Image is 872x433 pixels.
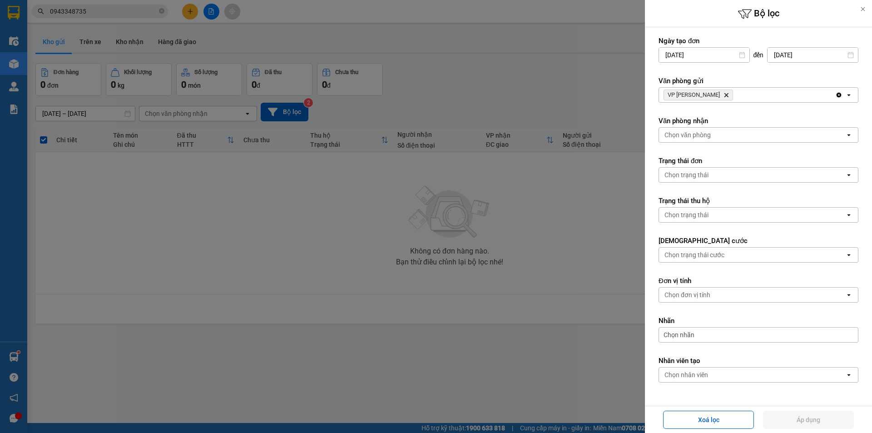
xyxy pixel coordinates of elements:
[659,356,858,365] label: Nhân viên tạo
[664,250,724,259] div: Chọn trạng thái cước
[659,236,858,245] label: [DEMOGRAPHIC_DATA] cước
[768,48,858,62] input: Select a date.
[845,371,852,378] svg: open
[664,210,708,219] div: Chọn trạng thái
[723,92,729,98] svg: Delete
[645,7,872,21] h6: Bộ lọc
[659,276,858,285] label: Đơn vị tính
[659,196,858,205] label: Trạng thái thu hộ
[659,76,858,85] label: Văn phòng gửi
[659,116,858,125] label: Văn phòng nhận
[664,90,733,100] span: VP Nguyễn Quốc Trị, close by backspace
[659,48,749,62] input: Select a date.
[845,91,852,99] svg: open
[664,170,708,179] div: Chọn trạng thái
[659,36,858,45] label: Ngày tạo đơn
[668,91,720,99] span: VP Nguyễn Quốc Trị
[659,316,858,325] label: Nhãn
[763,411,854,429] button: Áp dụng
[835,91,842,99] svg: Clear all
[845,131,852,139] svg: open
[753,50,764,60] span: đến
[664,290,710,299] div: Chọn đơn vị tính
[845,171,852,179] svg: open
[735,90,736,100] input: Selected VP Nguyễn Quốc Trị.
[845,211,852,219] svg: open
[664,370,708,379] div: Chọn nhân viên
[659,156,858,165] label: Trạng thái đơn
[663,411,754,429] button: Xoá lọc
[845,251,852,259] svg: open
[845,291,852,299] svg: open
[664,130,711,139] div: Chọn văn phòng
[664,330,694,339] span: Chọn nhãn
